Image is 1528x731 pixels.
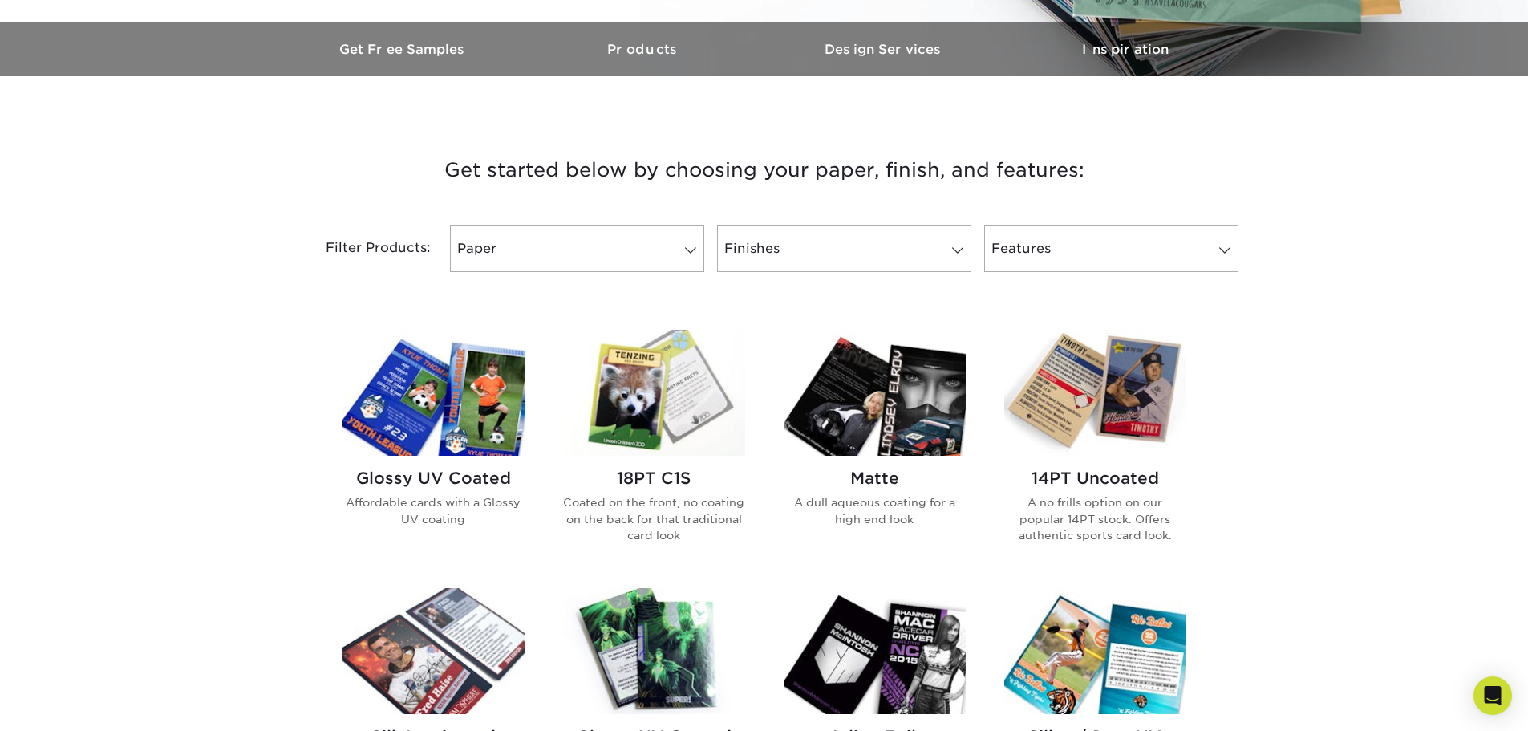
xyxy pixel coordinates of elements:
p: A no frills option on our popular 14PT stock. Offers authentic sports card look. [1004,494,1186,543]
p: Affordable cards with a Glossy UV coating [342,494,525,527]
div: Filter Products: [283,225,444,272]
a: 14PT Uncoated Trading Cards 14PT Uncoated A no frills option on our popular 14PT stock. Offers au... [1004,330,1186,569]
a: Products [524,22,764,76]
h3: Get started below by choosing your paper, finish, and features: [295,134,1234,206]
img: 14PT Uncoated Trading Cards [1004,330,1186,456]
a: Matte Trading Cards Matte A dull aqueous coating for a high end look [784,330,966,569]
h3: Design Services [764,42,1005,57]
img: Inline Foil Trading Cards [784,588,966,714]
a: Glossy UV Coated Trading Cards Glossy UV Coated Affordable cards with a Glossy UV coating [342,330,525,569]
img: Silk Laminated Trading Cards [342,588,525,714]
a: Design Services [764,22,1005,76]
h2: Matte [784,469,966,488]
img: Glossy UV Coated Trading Cards [342,330,525,456]
h2: Glossy UV Coated [342,469,525,488]
div: Open Intercom Messenger [1473,676,1512,715]
img: Matte Trading Cards [784,330,966,456]
img: Silk w/ Spot UV Trading Cards [1004,588,1186,714]
h3: Products [524,42,764,57]
h2: 14PT Uncoated [1004,469,1186,488]
a: Paper [450,225,704,272]
h2: 18PT C1S [563,469,745,488]
h3: Inspiration [1005,42,1246,57]
a: Inspiration [1005,22,1246,76]
a: Get Free Samples [283,22,524,76]
p: A dull aqueous coating for a high end look [784,494,966,527]
p: Coated on the front, no coating on the back for that traditional card look [563,494,745,543]
img: Glossy UV Coated w/ Inline Foil Trading Cards [563,588,745,714]
img: 18PT C1S Trading Cards [563,330,745,456]
a: Finishes [717,225,971,272]
a: 18PT C1S Trading Cards 18PT C1S Coated on the front, no coating on the back for that traditional ... [563,330,745,569]
a: Features [984,225,1238,272]
h3: Get Free Samples [283,42,524,57]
